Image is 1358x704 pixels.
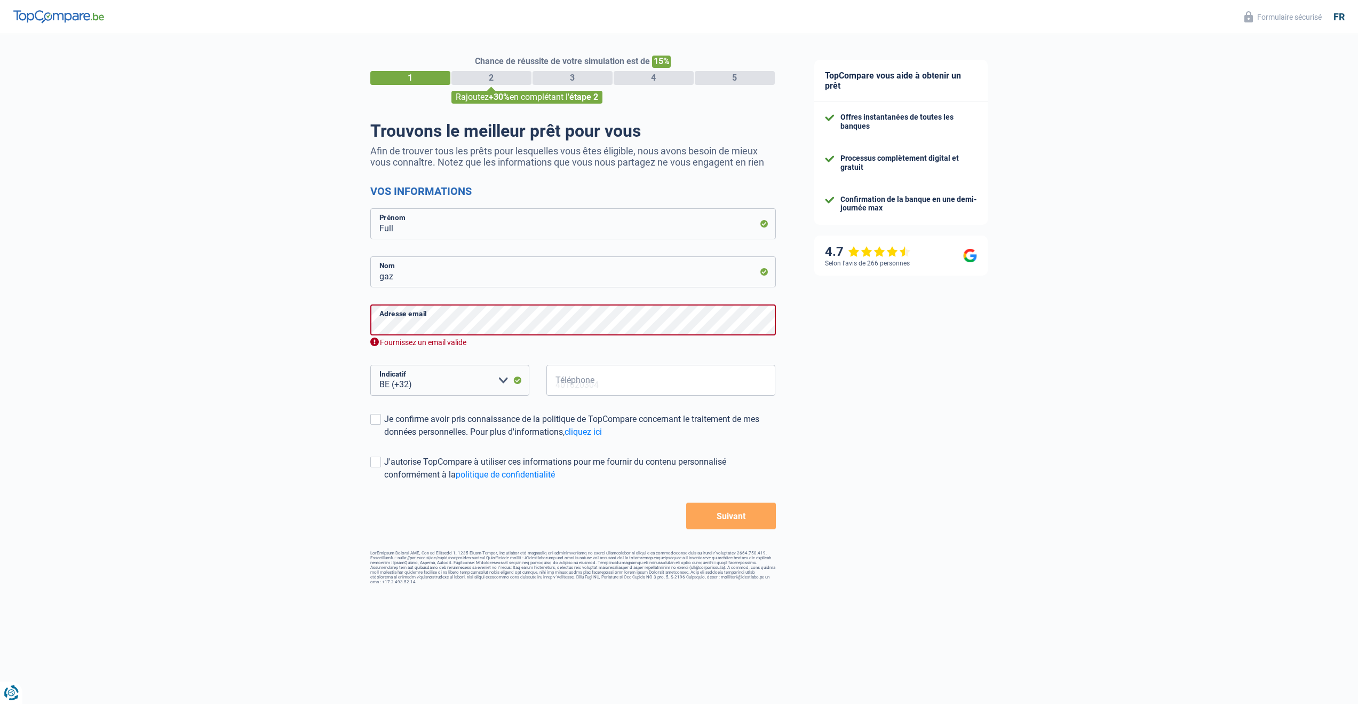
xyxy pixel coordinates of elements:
div: Offres instantanées de toutes les banques [840,113,977,131]
div: Processus complètement digital et gratuit [840,154,977,172]
input: 401020304 [546,365,776,396]
p: Afin de trouver tous les prêts pour lesquelles vous êtes éligible, nous avons besoin de mieux vou... [370,145,776,168]
div: TopCompare vous aide à obtenir un prêt [814,60,988,102]
span: 15% [652,56,671,68]
div: J'autorise TopCompare à utiliser ces informations pour me fournir du contenu personnalisé conform... [384,456,776,481]
button: Formulaire sécurisé [1238,8,1328,26]
h2: Vos informations [370,185,776,198]
div: 4 [614,71,694,85]
span: étape 2 [569,92,598,102]
div: Je confirme avoir pris connaissance de la politique de TopCompare concernant le traitement de mes... [384,413,776,439]
div: 2 [451,71,531,85]
h1: Trouvons le meilleur prêt pour vous [370,121,776,141]
div: fr [1333,11,1345,23]
a: cliquez ici [565,427,602,437]
div: 5 [695,71,775,85]
div: Confirmation de la banque en une demi-journée max [840,195,977,213]
a: politique de confidentialité [456,470,555,480]
div: 4.7 [825,244,911,260]
div: 3 [533,71,613,85]
footer: LorEmipsum Dolorsi AME, Con ad Elitsedd 1, 1235 Eiusm-Tempor, inc utlabor etd magnaaliq eni admin... [370,551,776,584]
button: Suivant [686,503,775,529]
span: +30% [489,92,510,102]
div: Selon l’avis de 266 personnes [825,260,910,267]
div: Fournissez un email valide [370,338,776,348]
div: 1 [370,71,450,85]
div: Rajoutez en complétant l' [451,91,602,104]
span: Chance de réussite de votre simulation est de [475,56,650,66]
img: TopCompare Logo [13,10,104,23]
